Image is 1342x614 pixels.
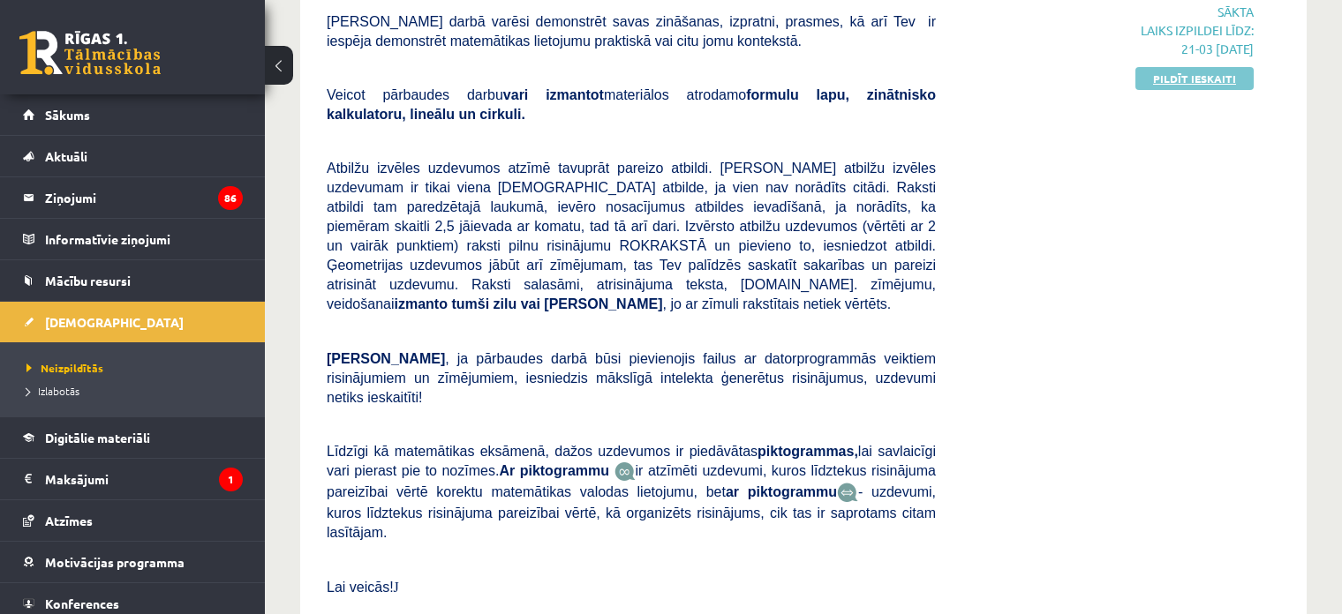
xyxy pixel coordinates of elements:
a: Neizpildītās [26,360,247,376]
span: Sākta [962,3,1254,58]
a: Atzīmes [23,500,243,541]
legend: Informatīvie ziņojumi [45,219,243,259]
span: Lai veicās! [327,580,394,595]
span: Līdzīgi kā matemātikas eksāmenā, dažos uzdevumos ir piedāvātas lai savlaicīgi vari pierast pie to... [327,444,936,478]
span: [DEMOGRAPHIC_DATA] [45,314,184,330]
legend: Maksājumi [45,459,243,499]
a: Rīgas 1. Tālmācības vidusskola [19,31,161,75]
b: piktogrammas, [758,444,858,459]
p: Laiks izpildei līdz: 21-03 [DATE] [962,21,1254,58]
a: Mācību resursi [23,260,243,301]
span: Neizpildītās [26,361,103,375]
span: Konferences [45,595,119,611]
span: Digitālie materiāli [45,430,150,446]
span: J [394,580,399,595]
b: vari izmantot [503,87,604,102]
span: Aktuāli [45,148,87,164]
a: Sākums [23,94,243,135]
b: tumši zilu vai [PERSON_NAME] [451,296,662,311]
span: Mācību resursi [45,273,131,288]
a: [DEMOGRAPHIC_DATA] [23,302,243,342]
span: Veicot pārbaudes darbu materiālos atrodamo [327,87,936,122]
b: ar piktogrammu [726,484,837,499]
i: 1 [219,468,243,491]
span: Atbilžu izvēles uzdevumos atzīmē tavuprāt pareizo atbildi. [PERSON_NAME] atbilžu izvēles uzdevuma... [327,161,936,311]
a: Izlabotās [26,383,247,399]
span: Izlabotās [26,384,79,398]
a: Pildīt ieskaiti [1135,67,1254,90]
a: Maksājumi1 [23,459,243,499]
a: Digitālie materiāli [23,417,243,458]
span: [PERSON_NAME] darbā varēsi demonstrēt savas zināšanas, izpratni, prasmes, kā arī Tev ir iespēja d... [327,14,936,49]
a: Ziņojumi86 [23,177,243,218]
img: wKvN42sLe3LLwAAAABJRU5ErkJggg== [837,483,858,503]
a: Informatīvie ziņojumi [23,219,243,259]
i: 86 [218,186,243,210]
a: Aktuāli [23,136,243,176]
span: , ja pārbaudes darbā būsi pievienojis failus ar datorprogrammās veiktiem risinājumiem un zīmējumi... [327,351,936,405]
legend: Ziņojumi [45,177,243,218]
span: - uzdevumi, kuros līdztekus risinājuma pareizībai vērtē, kā organizēts risinājums, cik tas ir sap... [327,484,936,540]
span: [PERSON_NAME] [327,351,445,366]
img: JfuEzvunn4EvwAAAAASUVORK5CYII= [614,461,636,482]
span: Sākums [45,107,90,123]
b: formulu lapu, zinātnisko kalkulatoru, lineālu un cirkuli. [327,87,936,122]
span: Atzīmes [45,513,93,528]
span: Motivācijas programma [45,554,185,570]
b: Ar piktogrammu [499,463,609,478]
a: Motivācijas programma [23,542,243,582]
span: ir atzīmēti uzdevumi, kuros līdztekus risinājuma pareizībai vērtē korektu matemātikas valodas lie... [327,463,936,499]
b: izmanto [395,296,448,311]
